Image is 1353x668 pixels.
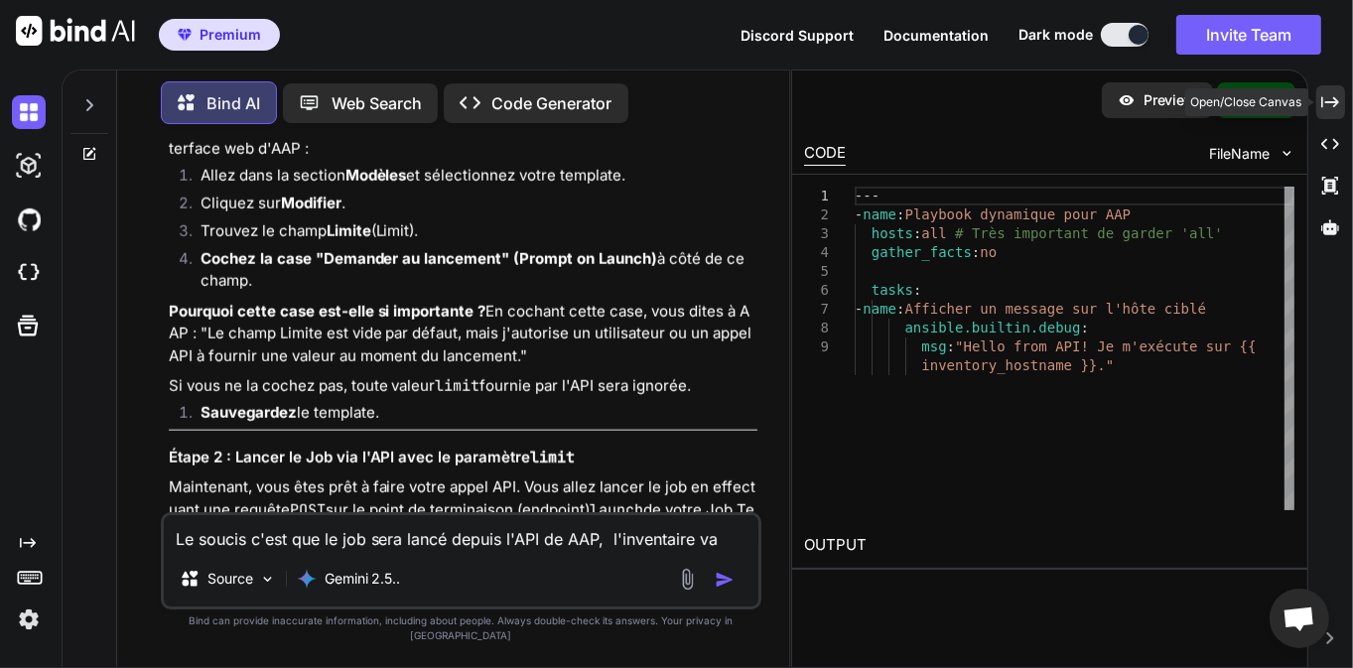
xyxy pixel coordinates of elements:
span: gather_facts [872,244,972,260]
span: tasks [872,282,913,298]
span: Discord Support [741,27,854,44]
span: : [972,244,980,260]
span: FileName [1210,144,1271,164]
img: Bind AI [16,16,135,46]
img: darkAi-studio [12,149,46,183]
div: 6 [804,281,829,300]
span: : [947,338,955,354]
span: Dark mode [1018,25,1093,45]
button: premiumPremium [159,19,280,51]
span: Playbook dynamique pour AAP [905,206,1132,222]
span: : [913,282,921,298]
img: chevron down [1279,145,1295,162]
h3: Étape 2 : Lancer le Job via l'API avec le paramètre [169,447,758,469]
img: githubDark [12,202,46,236]
strong: Modifier [281,194,341,212]
p: Web Search [332,91,422,115]
span: msg [922,338,947,354]
span: no [981,244,998,260]
li: à côté de ce champ. [185,248,758,293]
span: name [864,206,897,222]
p: Code Generator [492,91,612,115]
span: : [913,225,921,241]
p: Source [207,569,253,589]
span: hosts [872,225,913,241]
div: 8 [804,319,829,337]
li: Cliquez sur . [185,193,758,220]
li: Allez dans la section et sélectionnez votre template. [185,165,758,193]
div: 7 [804,300,829,319]
div: Open/Close Canvas [1185,88,1308,116]
span: - [855,206,863,222]
span: --- [855,188,879,203]
span: : [1081,320,1089,335]
strong: Cochez la case "Demander au lancement" (Prompt on Launch) [201,249,658,268]
code: limit [436,376,480,396]
p: Si vous ne la cochez pas, toute valeur fournie par l'API sera ignorée. [169,375,758,398]
li: Trouvez le champ (Limit). [185,220,758,248]
strong: Pourquoi cette case est-elle si importante ? [169,302,486,321]
span: : [896,301,904,317]
strong: Limite [327,221,371,240]
img: attachment [676,568,699,591]
div: 2 [804,205,829,224]
p: En cochant cette case, vous dites à AAP : "Le champ Limite est vide par défaut, mais j'autorise u... [169,301,758,368]
span: "Hello from API! Je m'exécute sur {{ [955,338,1256,354]
code: launch [591,500,644,520]
img: cloudideIcon [12,256,46,290]
p: Bind AI [206,91,260,115]
div: 5 [804,262,829,281]
div: 9 [804,337,829,356]
img: darkChat [12,95,46,129]
div: Ouvrir le chat [1270,589,1329,648]
code: limit [531,448,576,468]
strong: Modèles [345,166,407,185]
h2: OUTPUT [792,522,1306,569]
p: Bind can provide inaccurate information, including about people. Always double-check its answers.... [161,613,762,643]
span: : [896,206,904,222]
code: POST [290,500,326,520]
div: 3 [804,224,829,243]
img: Gemini 2.5 Pro [297,569,317,589]
strong: Sauvegardez [201,403,297,422]
span: - [855,301,863,317]
img: premium [178,29,192,41]
span: Afficher un message sur l'hôte ciblé [905,301,1206,317]
p: Preview [1144,90,1197,110]
button: Discord Support [741,25,854,46]
span: Documentation [883,27,989,44]
span: Premium [200,25,261,45]
li: le template. [185,402,758,430]
span: name [864,301,897,317]
p: Maintenant, vous êtes prêt à faire votre appel API. Vous allez lancer le job en effectuant une re... [169,476,758,544]
img: settings [12,602,46,636]
span: all [922,225,947,241]
button: Invite Team [1176,15,1321,55]
img: Pick Models [259,571,276,588]
div: CODE [804,142,846,166]
span: # Très important de garder 'all' [955,225,1223,241]
div: 1 [804,187,829,205]
img: preview [1118,91,1136,109]
span: inventory_hostname }}." [922,357,1115,373]
span: ansible.builtin.debug [905,320,1081,335]
div: 4 [804,243,829,262]
p: Gemini 2.5.. [325,569,401,589]
img: icon [715,570,735,590]
button: Documentation [883,25,989,46]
